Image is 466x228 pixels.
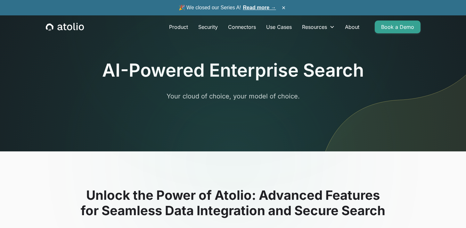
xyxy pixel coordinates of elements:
[243,5,276,10] a: Read more →
[302,23,327,31] div: Resources
[280,4,288,11] button: ×
[375,21,421,33] a: Book a Demo
[297,21,340,33] div: Resources
[102,60,364,81] h1: AI-Powered Enterprise Search
[193,21,223,33] a: Security
[340,21,364,33] a: About
[179,4,276,12] span: 🎉 We closed our Series A!
[46,23,84,31] a: home
[223,21,261,33] a: Connectors
[261,21,297,33] a: Use Cases
[316,3,466,151] img: line
[28,188,438,218] h2: Unlock the Power of Atolio: Advanced Features for Seamless Data Integration and Secure Search
[110,91,356,101] p: Your cloud of choice, your model of choice.
[164,21,193,33] a: Product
